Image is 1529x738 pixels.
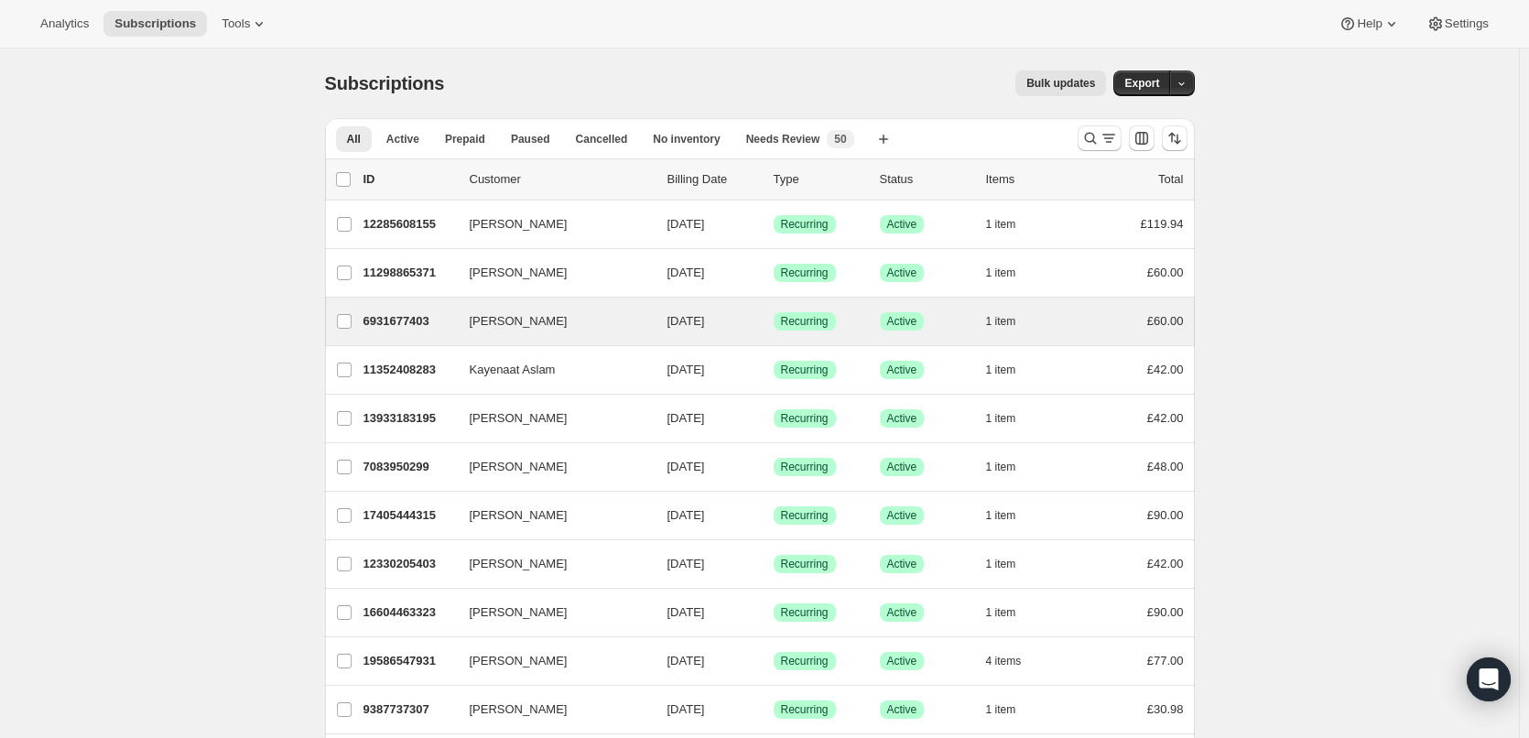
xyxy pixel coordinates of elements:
span: Subscriptions [114,16,196,31]
span: Recurring [781,557,829,571]
span: £119.94 [1141,217,1184,231]
span: 1 item [986,314,1016,329]
span: [DATE] [667,460,705,473]
span: [DATE] [667,605,705,619]
span: Active [887,460,917,474]
span: Active [887,654,917,668]
span: Settings [1445,16,1489,31]
div: Items [986,170,1078,189]
span: 1 item [986,605,1016,620]
span: [DATE] [667,702,705,716]
span: Help [1357,16,1382,31]
p: 11352408283 [363,361,455,379]
span: [DATE] [667,654,705,667]
p: 9387737307 [363,700,455,719]
button: [PERSON_NAME] [459,549,642,579]
span: Recurring [781,654,829,668]
div: 7083950299[PERSON_NAME][DATE]SuccessRecurringSuccessActive1 item£48.00 [363,454,1184,480]
button: [PERSON_NAME] [459,646,642,676]
span: [PERSON_NAME] [470,652,568,670]
span: [PERSON_NAME] [470,603,568,622]
span: 1 item [986,460,1016,474]
span: £60.00 [1147,266,1184,279]
span: Recurring [781,363,829,377]
span: All [347,132,361,147]
span: Recurring [781,605,829,620]
div: 9387737307[PERSON_NAME][DATE]SuccessRecurringSuccessActive1 item£30.98 [363,697,1184,722]
span: 1 item [986,702,1016,717]
span: [PERSON_NAME] [470,264,568,282]
span: £42.00 [1147,557,1184,570]
button: Sort the results [1162,125,1187,151]
button: 4 items [986,648,1042,674]
span: Active [887,314,917,329]
span: Subscriptions [325,73,445,93]
button: 1 item [986,697,1036,722]
span: 1 item [986,508,1016,523]
span: Active [386,132,419,147]
button: [PERSON_NAME] [459,501,642,530]
span: Cancelled [576,132,628,147]
span: 1 item [986,557,1016,571]
span: [PERSON_NAME] [470,458,568,476]
span: £60.00 [1147,314,1184,328]
div: 19586547931[PERSON_NAME][DATE]SuccessRecurringSuccessActive4 items£77.00 [363,648,1184,674]
button: Bulk updates [1015,71,1106,96]
span: £48.00 [1147,460,1184,473]
span: Recurring [781,508,829,523]
span: [PERSON_NAME] [470,312,568,331]
button: 1 item [986,503,1036,528]
p: 13933183195 [363,409,455,428]
p: Billing Date [667,170,759,189]
button: Analytics [29,11,100,37]
span: Active [887,363,917,377]
p: 7083950299 [363,458,455,476]
span: Bulk updates [1026,76,1095,91]
span: 1 item [986,411,1016,426]
span: [DATE] [667,557,705,570]
span: £90.00 [1147,605,1184,619]
span: 1 item [986,266,1016,280]
span: [DATE] [667,363,705,376]
span: £30.98 [1147,702,1184,716]
p: 16604463323 [363,603,455,622]
button: 1 item [986,406,1036,431]
span: [PERSON_NAME] [470,215,568,233]
p: 11298865371 [363,264,455,282]
span: [PERSON_NAME] [470,555,568,573]
div: 12285608155[PERSON_NAME][DATE]SuccessRecurringSuccessActive1 item£119.94 [363,212,1184,237]
span: Active [887,217,917,232]
span: 4 items [986,654,1022,668]
span: Active [887,605,917,620]
button: Search and filter results [1078,125,1122,151]
div: IDCustomerBilling DateTypeStatusItemsTotal [363,170,1184,189]
button: [PERSON_NAME] [459,452,642,482]
p: Total [1158,170,1183,189]
button: 1 item [986,600,1036,625]
span: Tools [222,16,250,31]
span: [DATE] [667,217,705,231]
span: Active [887,702,917,717]
span: Needs Review [746,132,820,147]
span: [DATE] [667,411,705,425]
span: [PERSON_NAME] [470,506,568,525]
button: [PERSON_NAME] [459,598,642,627]
span: [DATE] [667,266,705,279]
div: 11298865371[PERSON_NAME][DATE]SuccessRecurringSuccessActive1 item£60.00 [363,260,1184,286]
button: Settings [1415,11,1500,37]
button: Help [1328,11,1411,37]
div: 11352408283Kayenaat Aslam[DATE]SuccessRecurringSuccessActive1 item£42.00 [363,357,1184,383]
span: £42.00 [1147,363,1184,376]
span: 1 item [986,217,1016,232]
div: 13933183195[PERSON_NAME][DATE]SuccessRecurringSuccessActive1 item£42.00 [363,406,1184,431]
span: [DATE] [667,314,705,328]
button: [PERSON_NAME] [459,695,642,724]
span: [PERSON_NAME] [470,700,568,719]
button: [PERSON_NAME] [459,210,642,239]
button: 1 item [986,309,1036,334]
span: £42.00 [1147,411,1184,425]
button: Create new view [869,126,898,152]
div: Type [774,170,865,189]
p: 12285608155 [363,215,455,233]
p: ID [363,170,455,189]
